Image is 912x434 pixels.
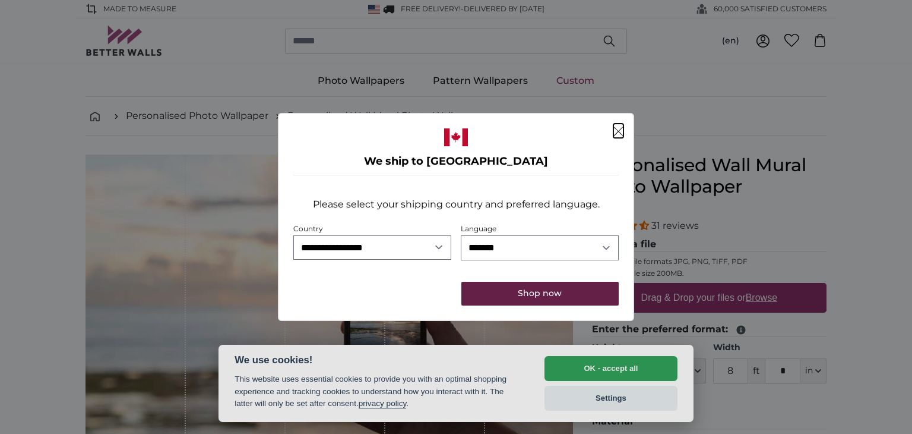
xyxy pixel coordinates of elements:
button: Shop now [461,282,619,306]
label: Language [461,224,496,233]
img: Canada [444,128,468,146]
h4: We ship to [GEOGRAPHIC_DATA] [293,153,619,170]
p: Please select your shipping country and preferred language. [313,197,600,212]
button: Close [613,124,623,138]
label: Country [293,224,323,233]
